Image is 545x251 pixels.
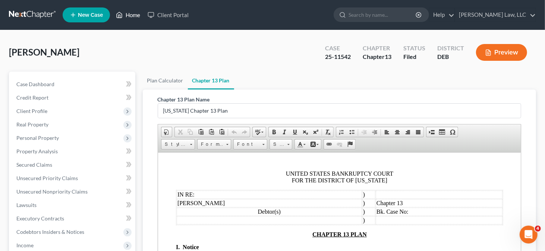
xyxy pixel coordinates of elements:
[253,127,266,137] a: Spell Checker
[239,127,250,137] a: Redo
[336,127,347,137] a: Insert/Remove Numbered List
[359,127,369,137] a: Decrease Indent
[324,139,334,149] a: Link
[325,44,351,53] div: Case
[369,127,380,137] a: Increase Indent
[345,139,355,149] a: Anchor
[198,139,224,149] span: Format
[16,202,37,208] span: Lawsuits
[363,44,391,53] div: Chapter
[10,198,135,212] a: Lawsuits
[16,94,48,101] span: Credit Report
[10,78,135,91] a: Case Dashboard
[16,108,47,114] span: Client Profile
[16,215,64,222] span: Executory Contracts
[413,127,423,137] a: Justify
[270,139,285,149] span: Size
[323,127,333,137] a: Remove Format
[308,139,321,149] a: Background Color
[161,127,172,137] a: Document Properties
[175,127,185,137] a: Cut
[16,135,59,141] span: Personal Property
[10,172,135,185] a: Unsecured Priority Claims
[349,8,417,22] input: Search by name...
[78,12,103,18] span: New Case
[300,127,311,137] a: Subscript
[9,47,79,57] span: [PERSON_NAME]
[437,44,464,53] div: District
[347,127,357,137] a: Insert/Remove Bulleted List
[311,127,321,137] a: Superscript
[455,8,536,22] a: [PERSON_NAME] Law, LLC
[206,127,217,137] a: Paste as plain text
[403,44,425,53] div: Status
[16,81,54,87] span: Case Dashboard
[217,127,227,137] a: Paste from Word
[143,72,188,90] a: Plan Calculator
[161,139,188,149] span: Styles
[363,53,391,61] div: Chapter
[112,8,144,22] a: Home
[10,91,135,104] a: Credit Report
[429,8,454,22] a: Help
[197,139,231,150] a: Format
[16,229,84,235] span: Codebtors Insiders & Notices
[295,139,308,149] a: Text Color
[447,127,458,137] a: Insert Special Character
[144,8,192,22] a: Client Portal
[16,161,52,168] span: Secured Claims
[437,127,447,137] a: Table
[382,127,392,137] a: Align Left
[476,44,527,61] button: Preview
[16,121,48,128] span: Real Property
[325,53,351,61] div: 25-11542
[269,127,279,137] a: Bold
[185,127,196,137] a: Copy
[16,242,34,248] span: Income
[233,139,267,150] a: Font
[10,185,135,198] a: Unsecured Nonpriority Claims
[10,212,135,225] a: Executory Contracts
[234,139,260,149] span: Font
[392,127,403,137] a: Center
[520,226,538,244] iframe: Intercom live chat
[437,53,464,61] div: DEB
[426,127,437,137] a: Insert Page Break for Printing
[158,104,521,118] input: Enter name...
[290,127,300,137] a: Underline
[16,148,58,154] span: Property Analysis
[196,127,206,137] a: Paste
[403,53,425,61] div: Filed
[10,158,135,172] a: Secured Claims
[16,175,78,181] span: Unsecured Priority Claims
[10,145,135,158] a: Property Analysis
[161,139,195,150] a: Styles
[403,127,413,137] a: Align Right
[334,139,345,149] a: Unlink
[279,127,290,137] a: Italic
[385,53,391,60] span: 13
[16,188,88,195] span: Unsecured Nonpriority Claims
[535,226,541,232] span: 4
[270,139,292,150] a: Size
[229,127,239,137] a: Undo
[158,95,210,103] label: Chapter 13 Plan Name
[188,72,234,90] a: Chapter 13 Plan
